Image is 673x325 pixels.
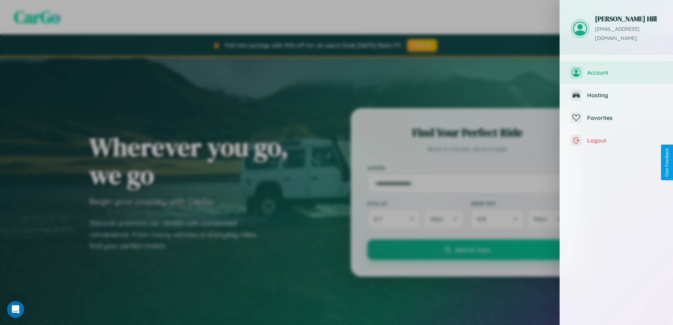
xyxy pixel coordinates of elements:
span: Account [587,69,662,76]
span: Logout [587,137,662,144]
button: Favorites [560,106,673,129]
button: Logout [560,129,673,152]
span: Hosting [587,92,662,99]
div: Open Intercom Messenger [7,301,24,318]
button: Account [560,61,673,84]
span: Favorites [587,114,662,121]
p: [EMAIL_ADDRESS][DOMAIN_NAME] [595,25,662,43]
h3: [PERSON_NAME] Hill [595,14,662,23]
button: Hosting [560,84,673,106]
div: Give Feedback [665,148,669,177]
